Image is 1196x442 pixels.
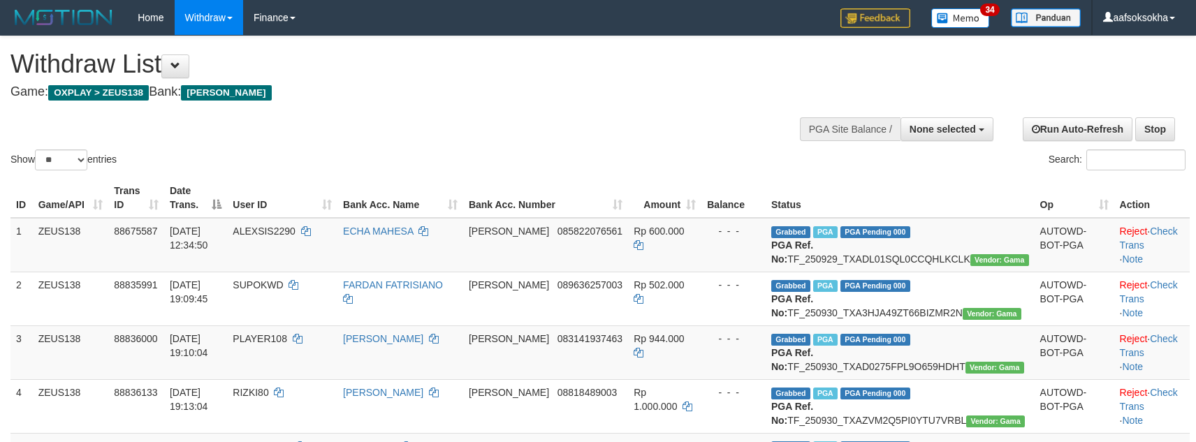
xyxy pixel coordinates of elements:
td: · · [1114,272,1190,325]
span: [DATE] 19:10:04 [170,333,208,358]
th: ID [10,178,33,218]
a: Note [1122,361,1143,372]
th: Game/API: activate to sort column ascending [33,178,109,218]
th: Balance [701,178,766,218]
span: PGA Pending [840,388,910,399]
span: [DATE] 12:34:50 [170,226,208,251]
span: Marked by aafpengsreynich [813,388,838,399]
span: Grabbed [771,280,810,292]
a: Run Auto-Refresh [1023,117,1132,141]
b: PGA Ref. No: [771,240,813,265]
span: PGA Pending [840,226,910,238]
span: Copy 085822076561 to clipboard [557,226,622,237]
img: MOTION_logo.png [10,7,117,28]
span: Rp 1.000.000 [634,387,677,412]
td: AUTOWD-BOT-PGA [1035,272,1114,325]
span: 34 [980,3,999,16]
th: Bank Acc. Name: activate to sort column ascending [337,178,463,218]
a: Reject [1120,279,1148,290]
a: Check Trans [1120,387,1178,412]
button: None selected [900,117,993,141]
div: - - - [707,332,760,346]
th: Amount: activate to sort column ascending [628,178,701,218]
th: Date Trans.: activate to sort column descending [164,178,227,218]
a: Note [1122,253,1143,265]
span: Rp 944.000 [634,333,684,344]
b: PGA Ref. No: [771,347,813,372]
a: ECHA MAHESA [343,226,413,237]
span: Vendor URL: https://trx31.1velocity.biz [963,308,1021,320]
span: None selected [910,124,976,135]
label: Search: [1049,149,1186,170]
span: PGA Pending [840,334,910,346]
a: Note [1122,307,1143,318]
td: TF_250930_TXA3HJA49ZT66BIZMR2N [766,272,1035,325]
td: TF_250929_TXADL01SQL0CCQHLKCLK [766,218,1035,272]
a: Reject [1120,226,1148,237]
span: [DATE] 19:09:45 [170,279,208,304]
th: Action [1114,178,1190,218]
td: · · [1114,218,1190,272]
select: Showentries [35,149,87,170]
td: 2 [10,272,33,325]
b: PGA Ref. No: [771,293,813,318]
a: Reject [1120,333,1148,344]
h4: Game: Bank: [10,85,783,99]
span: Grabbed [771,388,810,399]
span: PLAYER108 [233,333,287,344]
td: · · [1114,379,1190,433]
td: TF_250930_TXAD0275FPL9O659HDHT [766,325,1035,379]
th: Status [766,178,1035,218]
span: [PERSON_NAME] [469,333,549,344]
span: Grabbed [771,226,810,238]
span: [PERSON_NAME] [469,226,549,237]
span: [DATE] 19:13:04 [170,387,208,412]
span: OXPLAY > ZEUS138 [48,85,149,101]
img: Button%20Memo.svg [931,8,990,28]
td: ZEUS138 [33,218,109,272]
span: Copy 083141937463 to clipboard [557,333,622,344]
span: Copy 089636257003 to clipboard [557,279,622,290]
th: User ID: activate to sort column ascending [227,178,337,218]
th: Trans ID: activate to sort column ascending [108,178,164,218]
a: [PERSON_NAME] [343,387,423,398]
td: ZEUS138 [33,379,109,433]
img: panduan.png [1011,8,1081,27]
span: ALEXSIS2290 [233,226,296,237]
th: Bank Acc. Number: activate to sort column ascending [463,178,628,218]
span: 88675587 [114,226,157,237]
td: AUTOWD-BOT-PGA [1035,218,1114,272]
span: RIZKI80 [233,387,268,398]
a: Reject [1120,387,1148,398]
h1: Withdraw List [10,50,783,78]
input: Search: [1086,149,1186,170]
a: [PERSON_NAME] [343,333,423,344]
td: ZEUS138 [33,272,109,325]
td: 4 [10,379,33,433]
span: Copy 08818489003 to clipboard [557,387,618,398]
div: - - - [707,385,760,399]
img: Feedback.jpg [840,8,910,28]
span: Marked by aafpengsreynich [813,226,838,238]
span: Rp 600.000 [634,226,684,237]
td: 3 [10,325,33,379]
span: Marked by aafpengsreynich [813,334,838,346]
div: - - - [707,278,760,292]
th: Op: activate to sort column ascending [1035,178,1114,218]
a: Check Trans [1120,279,1178,304]
a: Note [1122,415,1143,426]
div: PGA Site Balance / [800,117,900,141]
a: FARDAN FATRISIANO [343,279,443,290]
span: Vendor URL: https://trx31.1velocity.biz [965,362,1024,374]
td: AUTOWD-BOT-PGA [1035,325,1114,379]
label: Show entries [10,149,117,170]
span: 88836133 [114,387,157,398]
span: Rp 502.000 [634,279,684,290]
td: · · [1114,325,1190,379]
b: PGA Ref. No: [771,401,813,426]
span: PGA Pending [840,280,910,292]
a: Check Trans [1120,333,1178,358]
td: ZEUS138 [33,325,109,379]
span: [PERSON_NAME] [181,85,271,101]
a: Check Trans [1120,226,1178,251]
